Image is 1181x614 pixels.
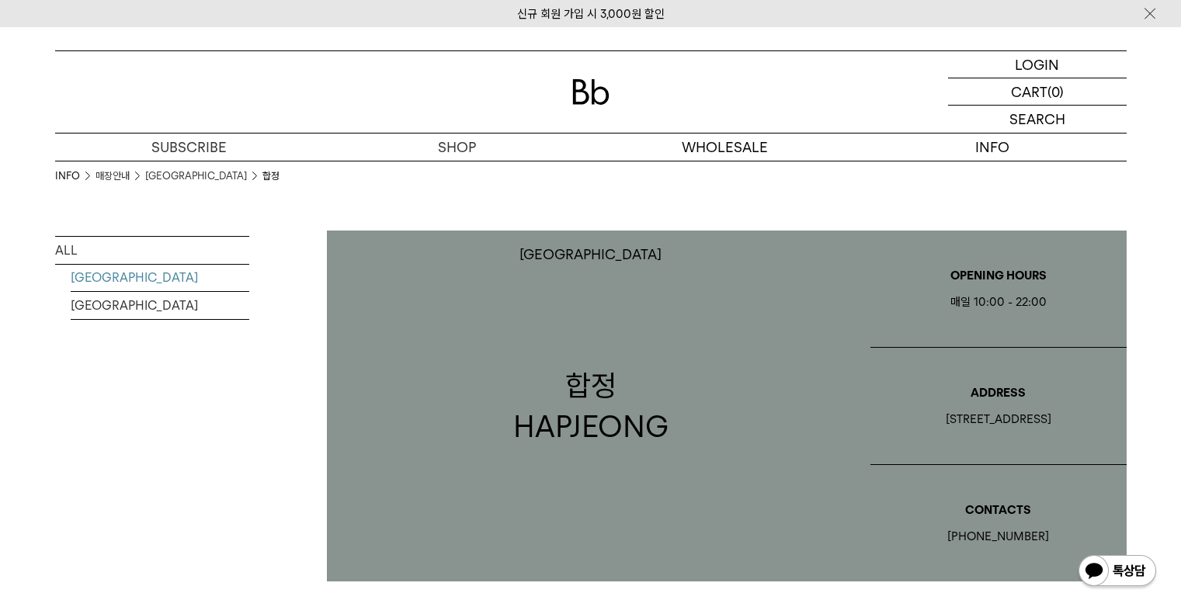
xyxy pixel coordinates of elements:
a: [GEOGRAPHIC_DATA] [145,168,247,184]
div: [PHONE_NUMBER] [870,527,1127,546]
a: [GEOGRAPHIC_DATA] [71,292,249,319]
p: SEARCH [1009,106,1065,133]
p: OPENING HOURS [870,266,1127,285]
p: LOGIN [1015,51,1059,78]
a: [GEOGRAPHIC_DATA] [71,264,249,291]
a: CART (0) [948,78,1127,106]
p: (0) [1047,78,1064,105]
p: WHOLESALE [591,134,859,161]
li: INFO [55,168,96,184]
img: 로고 [572,79,610,105]
p: CART [1011,78,1047,105]
a: SHOP [323,134,591,161]
a: LOGIN [948,51,1127,78]
p: INFO [859,134,1127,161]
div: 매일 10:00 - 22:00 [870,293,1127,311]
a: SUBSCRIBE [55,134,323,161]
a: 신규 회원 가입 시 3,000원 할인 [517,7,665,21]
a: ALL [55,237,249,264]
p: HAPJEONG [513,406,669,447]
p: ADDRESS [870,383,1127,402]
p: 합정 [513,365,669,406]
p: [GEOGRAPHIC_DATA] [519,246,662,262]
p: CONTACTS [870,501,1127,519]
li: 합정 [262,168,280,184]
a: 매장안내 [96,168,130,184]
img: 카카오톡 채널 1:1 채팅 버튼 [1077,553,1158,591]
div: [STREET_ADDRESS] [870,410,1127,428]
